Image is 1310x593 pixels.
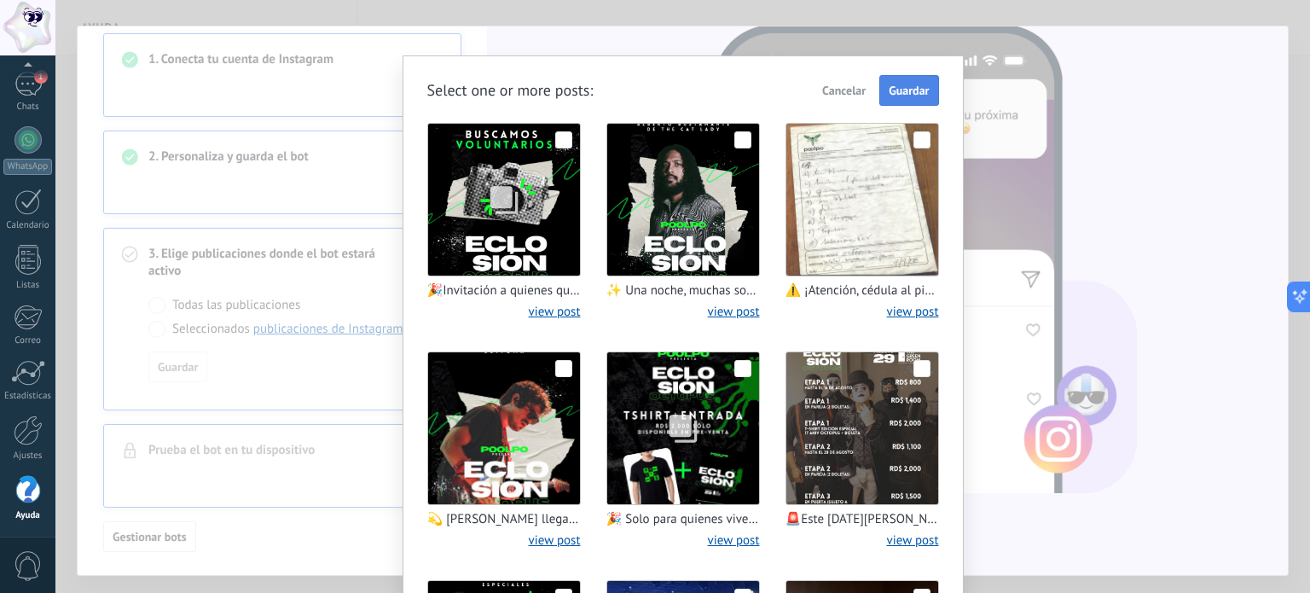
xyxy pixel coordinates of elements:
[708,304,760,320] a: view post
[607,352,759,504] img: 🎉 Solo para quienes viven Octopus al máximo 🎉 En la preventa de Eclosión – 17 Aniversario de Octo...
[428,352,580,504] img: 💫 Luitomá llega con su magia sonora Explorador de emociones y sonidos, Luitomá se suma a nuestra ...
[889,84,929,96] span: Guardar
[529,532,581,549] a: view post
[3,451,53,462] div: Ajustes
[606,282,760,299] span: ✨ Una noche, muchas sorpresas ✨ El [DATE][PERSON_NAME] en Eclosión – 17 Aniversario de [PERSON_NA...
[427,511,581,528] span: 💫 [PERSON_NAME] llega con su magia sonora Explorador de emociones y sonidos, Luitomá se suma a nu...
[3,159,52,175] div: WhatsApp
[606,511,760,528] span: 🎉 Solo para quienes viven Octopus al máximo 🎉 En la preventa de Eclosión – 17 Aniversario de Octo...
[786,352,938,504] img: 🚨Este 29 de agosto los esperamos! en @thegreenroomrd Etapa 1 disponible hasta el 16 de agosto. La...
[887,304,939,320] a: view post
[879,75,938,106] button: Guardar
[786,124,938,276] img: ⚠️ ¡Atención, cédula al piso! 🥲🖊️ Un pedazo de historia… Este fue el setlist original de Octopus ...
[427,80,594,101] span: Select one or more posts :
[607,124,759,276] img: ✨ Una noche, muchas sorpresas ✨ El 29 de agosto en Eclosión – 17 Aniversario de Octopus, tendremo...
[3,335,53,346] div: Correo
[785,282,939,299] span: ⚠️ ¡Atención, cédula al piso! 🥲🖊️ Un pedazo de historia… Este fue el setlist original de [PERSON_...
[529,304,581,320] a: view post
[3,391,53,402] div: Estadísticas
[785,511,939,528] span: 🚨Este [DATE][PERSON_NAME] los esperamos! en @thegreenroomrd Etapa 1 disponible hasta el [DATE][PE...
[708,532,760,549] a: view post
[3,102,53,113] div: Chats
[3,510,53,521] div: Ayuda
[822,84,866,96] span: Cancelar
[428,124,580,276] img: 🎉Invitación a quienes quieran sumarse la cobertura visual del concierto Eclosión Octopus 😊 💥Comen...
[3,280,53,291] div: Listas
[427,282,581,299] span: 🎉Invitación a quienes quieran sumarse la cobertura visual del concierto Eclosión Octopus 😊 💥Comen...
[814,78,873,103] button: Cancelar
[3,220,53,231] div: Calendario
[887,532,939,549] a: view post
